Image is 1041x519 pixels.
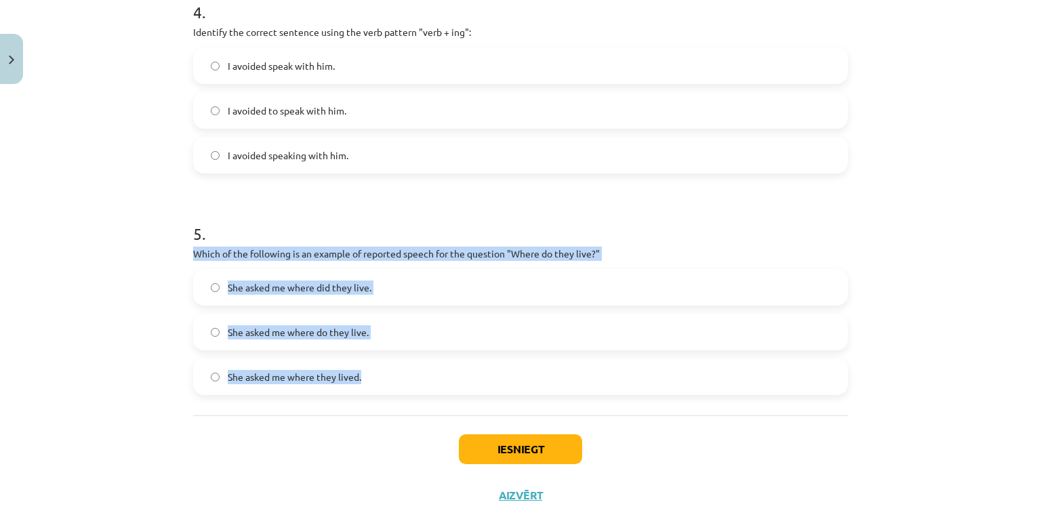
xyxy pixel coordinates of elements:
input: She asked me where they lived. [211,373,220,381]
h1: 5 . [193,201,848,243]
span: I avoided speak with him. [228,59,335,73]
span: She asked me where they lived. [228,370,361,384]
p: Which of the following is an example of reported speech for the question "Where do they live?" [193,247,848,261]
span: I avoided speaking with him. [228,148,348,163]
button: Iesniegt [459,434,582,464]
p: Identify the correct sentence using the verb pattern "verb + ing": [193,25,848,39]
span: She asked me where do they live. [228,325,369,339]
button: Aizvērt [495,489,546,502]
input: I avoided to speak with him. [211,106,220,115]
img: icon-close-lesson-0947bae3869378f0d4975bcd49f059093ad1ed9edebbc8119c70593378902aed.svg [9,56,14,64]
span: She asked me where did they live. [228,281,371,295]
input: I avoided speak with him. [211,62,220,70]
input: She asked me where do they live. [211,328,220,337]
input: She asked me where did they live. [211,283,220,292]
span: I avoided to speak with him. [228,104,346,118]
input: I avoided speaking with him. [211,151,220,160]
